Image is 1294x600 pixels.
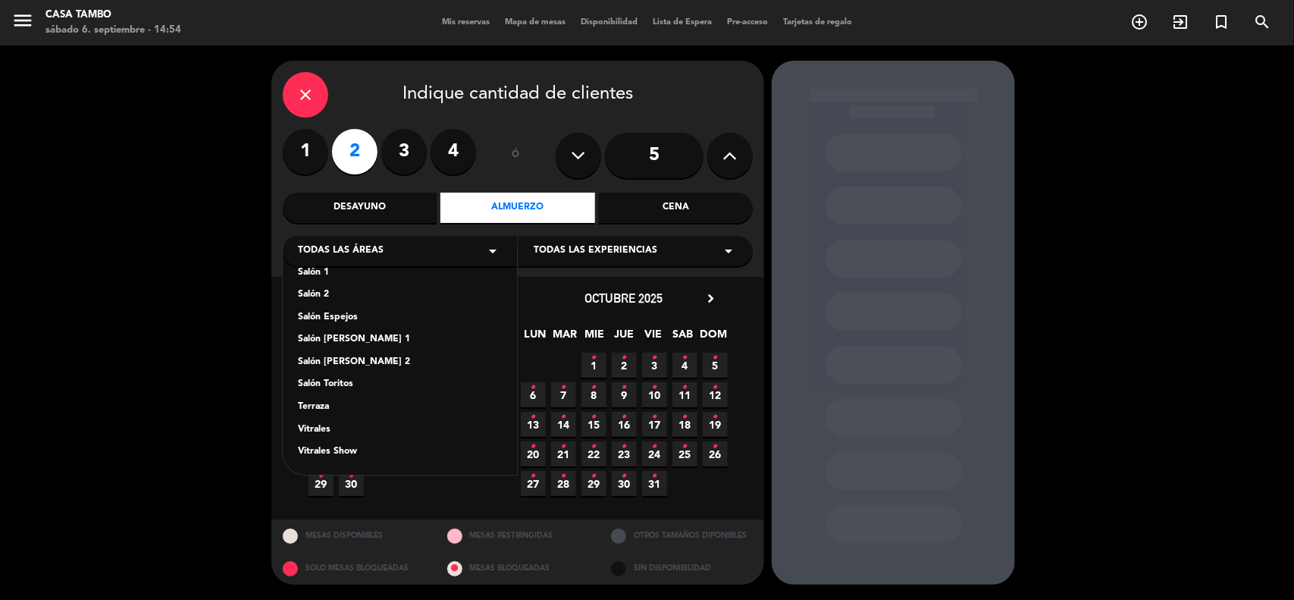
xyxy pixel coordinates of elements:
span: 3 [642,353,667,378]
i: • [349,464,354,488]
span: SAB [671,325,696,350]
div: SOLO MESAS BLOQUEADAS [271,552,436,585]
div: Vitrales Show [298,445,502,460]
i: • [652,435,657,459]
i: • [682,346,688,370]
i: • [652,375,657,400]
span: Todas las experiencias [534,243,657,259]
span: 31 [642,471,667,496]
span: 22 [581,441,606,466]
i: • [591,435,597,459]
i: • [682,435,688,459]
i: • [531,405,536,429]
span: 6 [521,382,546,407]
i: arrow_drop_down [484,242,502,260]
i: • [652,405,657,429]
span: 19 [703,412,728,437]
div: Salón [PERSON_NAME] 1 [298,332,502,347]
span: VIE [641,325,666,350]
i: add_circle_outline [1130,13,1148,31]
i: • [713,346,718,370]
span: 29 [581,471,606,496]
i: • [622,464,627,488]
div: MESAS BLOQUEADAS [436,552,600,585]
i: • [531,464,536,488]
i: • [531,375,536,400]
div: Salón 2 [298,287,502,303]
div: MESAS DISPONIBLES [271,520,436,552]
span: Tarjetas de regalo [775,18,860,27]
i: • [561,375,566,400]
div: Terraza [298,400,502,415]
i: • [318,464,324,488]
span: 11 [672,382,697,407]
i: • [713,405,718,429]
div: Vitrales [298,423,502,438]
div: Almuerzo [440,193,594,223]
span: 21 [551,441,576,466]
i: exit_to_app [1171,13,1189,31]
i: • [561,464,566,488]
span: Pre-acceso [719,18,775,27]
span: 9 [612,382,637,407]
span: Disponibilidad [573,18,645,27]
i: • [591,464,597,488]
span: 30 [612,471,637,496]
button: menu [11,9,34,37]
span: 12 [703,382,728,407]
span: 13 [521,412,546,437]
i: • [591,375,597,400]
i: arrow_drop_down [719,242,738,260]
div: Salón 1 [298,265,502,281]
span: 23 [612,441,637,466]
span: 4 [672,353,697,378]
label: 1 [283,129,328,174]
i: • [622,435,627,459]
i: • [561,405,566,429]
span: Mapa de mesas [497,18,573,27]
div: Desayuno [283,193,437,223]
div: SIN DISPONIBILIDAD [600,552,764,585]
i: • [561,435,566,459]
span: 16 [612,412,637,437]
i: • [591,405,597,429]
i: • [713,435,718,459]
span: 29 [309,471,334,496]
div: ó [491,129,540,182]
span: MAR [553,325,578,350]
i: • [682,375,688,400]
div: Salón [PERSON_NAME] 2 [298,355,502,370]
span: 1 [581,353,606,378]
span: 25 [672,441,697,466]
i: close [296,86,315,104]
div: Indique cantidad de clientes [283,72,753,118]
span: Mis reservas [434,18,497,27]
span: JUE [612,325,637,350]
span: 27 [521,471,546,496]
div: Cena [599,193,753,223]
label: 3 [381,129,427,174]
span: 15 [581,412,606,437]
i: • [713,375,718,400]
span: 14 [551,412,576,437]
div: Casa Tambo [45,8,181,23]
i: turned_in_not [1212,13,1230,31]
span: 28 [551,471,576,496]
i: • [531,435,536,459]
span: MIE [582,325,607,350]
i: • [622,346,627,370]
i: search [1253,13,1271,31]
span: 18 [672,412,697,437]
i: • [622,375,627,400]
span: 7 [551,382,576,407]
span: 5 [703,353,728,378]
div: Salón Toritos [298,377,502,392]
span: octubre 2025 [585,291,663,306]
i: • [622,405,627,429]
i: • [652,464,657,488]
i: • [652,346,657,370]
span: 20 [521,441,546,466]
span: LUN [523,325,548,350]
label: 2 [332,129,378,174]
div: MESAS RESTRINGIDAS [436,520,600,552]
